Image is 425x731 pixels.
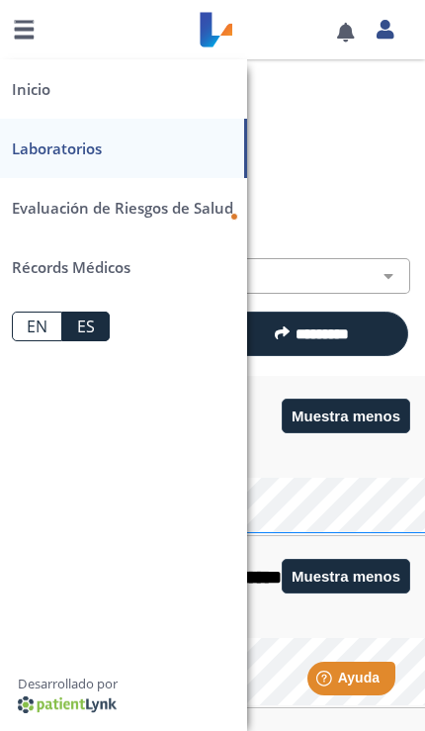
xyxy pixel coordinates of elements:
[12,198,233,218] span: Evaluación de Riesgos de Salud
[18,671,229,696] span: Desarrollado por
[18,696,117,713] img: logo-dark.png
[62,312,110,341] a: ES
[249,654,403,709] iframe: Help widget launcher
[12,312,62,341] a: EN
[282,399,410,433] button: Muestra menos
[282,559,410,594] button: Muestra menos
